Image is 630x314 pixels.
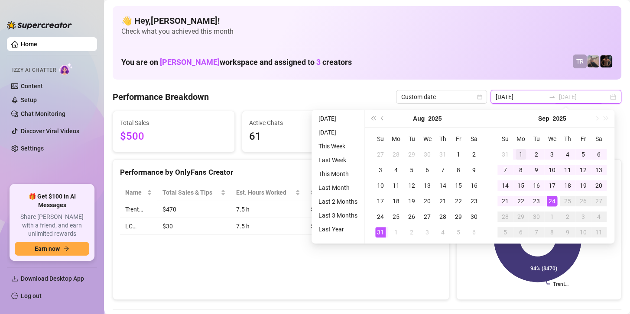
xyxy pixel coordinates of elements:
[544,147,560,162] td: 2025-09-03
[21,128,79,135] a: Discover Viral Videos
[375,165,386,175] div: 3
[560,131,575,147] th: Th
[231,201,305,218] td: 7.5 h
[404,131,419,147] th: Tu
[120,184,157,201] th: Name
[497,178,513,193] td: 2025-09-14
[21,96,37,103] a: Setup
[591,209,607,224] td: 2025-10-04
[469,149,479,160] div: 2
[591,162,607,178] td: 2025-09-13
[315,127,361,138] li: [DATE]
[513,178,529,193] td: 2025-09-15
[391,211,401,222] div: 25
[453,196,464,206] div: 22
[513,209,529,224] td: 2025-09-29
[422,165,432,175] div: 6
[373,224,388,240] td: 2025-08-31
[305,218,362,235] td: $4
[538,110,549,127] button: Choose a month
[529,224,544,240] td: 2025-10-07
[305,184,362,201] th: Sales / Hour
[516,196,526,206] div: 22
[600,55,612,67] img: Trent
[547,227,557,237] div: 8
[375,211,386,222] div: 24
[120,218,157,235] td: LC…
[401,90,482,103] span: Custom date
[21,145,44,152] a: Settings
[453,211,464,222] div: 29
[428,110,442,127] button: Choose a year
[578,227,588,237] div: 10
[406,165,417,175] div: 5
[500,211,510,222] div: 28
[21,110,65,117] a: Chat Monitoring
[513,193,529,209] td: 2025-09-22
[21,292,42,299] a: Log out
[531,196,542,206] div: 23
[575,162,591,178] td: 2025-09-12
[315,210,361,221] li: Last 3 Months
[113,91,209,103] h4: Performance Breakdown
[516,149,526,160] div: 1
[497,209,513,224] td: 2025-09-28
[544,162,560,178] td: 2025-09-10
[477,94,482,99] span: calendar
[435,162,451,178] td: 2025-08-07
[438,227,448,237] div: 4
[438,149,448,160] div: 31
[12,66,56,74] span: Izzy AI Chatter
[516,180,526,191] div: 15
[562,165,573,175] div: 11
[451,193,466,209] td: 2025-08-22
[249,128,357,145] span: 61
[547,149,557,160] div: 3
[406,196,417,206] div: 19
[466,178,482,193] td: 2025-08-16
[594,180,604,191] div: 20
[419,209,435,224] td: 2025-08-27
[404,224,419,240] td: 2025-09-02
[388,209,404,224] td: 2025-08-25
[35,245,60,252] span: Earn now
[453,165,464,175] div: 8
[378,110,387,127] button: Previous month (PageUp)
[549,93,555,100] span: to
[469,211,479,222] div: 30
[315,183,361,193] li: Last Month
[15,242,89,256] button: Earn nowarrow-right
[7,21,72,29] img: logo-BBDzfeDw.svg
[513,131,529,147] th: Mo
[422,149,432,160] div: 30
[404,178,419,193] td: 2025-08-12
[575,193,591,209] td: 2025-09-26
[466,162,482,178] td: 2025-08-09
[391,149,401,160] div: 28
[388,162,404,178] td: 2025-08-04
[21,275,84,282] span: Download Desktop App
[544,131,560,147] th: We
[547,165,557,175] div: 10
[547,196,557,206] div: 24
[516,211,526,222] div: 29
[497,224,513,240] td: 2025-10-05
[529,209,544,224] td: 2025-09-30
[311,188,350,197] span: Sales / Hour
[375,227,386,237] div: 31
[578,165,588,175] div: 12
[120,167,442,178] div: Performance by OnlyFans Creator
[529,162,544,178] td: 2025-09-09
[578,149,588,160] div: 5
[469,165,479,175] div: 9
[500,180,510,191] div: 14
[435,193,451,209] td: 2025-08-21
[562,196,573,206] div: 25
[497,162,513,178] td: 2025-09-07
[466,147,482,162] td: 2025-08-02
[594,149,604,160] div: 6
[516,165,526,175] div: 8
[560,178,575,193] td: 2025-09-18
[315,113,361,124] li: [DATE]
[544,178,560,193] td: 2025-09-17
